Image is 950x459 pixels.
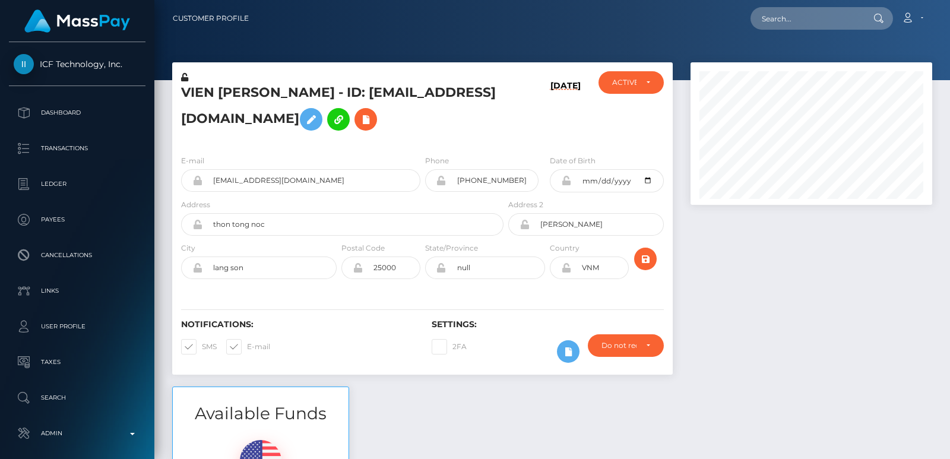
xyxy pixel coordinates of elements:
[750,7,862,30] input: Search...
[173,402,349,425] h3: Available Funds
[9,205,145,235] a: Payees
[9,134,145,163] a: Transactions
[425,156,449,166] label: Phone
[181,319,414,330] h6: Notifications:
[181,200,210,210] label: Address
[550,156,596,166] label: Date of Birth
[341,243,385,254] label: Postal Code
[9,383,145,413] a: Search
[9,347,145,377] a: Taxes
[14,425,141,442] p: Admin
[550,243,579,254] label: Country
[14,389,141,407] p: Search
[14,246,141,264] p: Cancellations
[9,98,145,128] a: Dashboard
[9,276,145,306] a: Links
[9,240,145,270] a: Cancellations
[173,6,249,31] a: Customer Profile
[9,312,145,341] a: User Profile
[181,339,217,354] label: SMS
[9,169,145,199] a: Ledger
[14,54,34,74] img: ICF Technology, Inc.
[9,59,145,69] span: ICF Technology, Inc.
[14,318,141,335] p: User Profile
[588,334,664,357] button: Do not require
[14,282,141,300] p: Links
[14,175,141,193] p: Ledger
[550,81,581,141] h6: [DATE]
[181,84,497,137] h5: VIEN [PERSON_NAME] - ID: [EMAIL_ADDRESS][DOMAIN_NAME]
[24,10,130,33] img: MassPay Logo
[432,319,664,330] h6: Settings:
[14,104,141,122] p: Dashboard
[612,78,637,87] div: ACTIVE
[14,353,141,371] p: Taxes
[432,339,467,354] label: 2FA
[181,243,195,254] label: City
[14,211,141,229] p: Payees
[598,71,664,94] button: ACTIVE
[14,140,141,157] p: Transactions
[601,341,636,350] div: Do not require
[9,419,145,448] a: Admin
[508,200,543,210] label: Address 2
[181,156,204,166] label: E-mail
[425,243,478,254] label: State/Province
[226,339,270,354] label: E-mail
